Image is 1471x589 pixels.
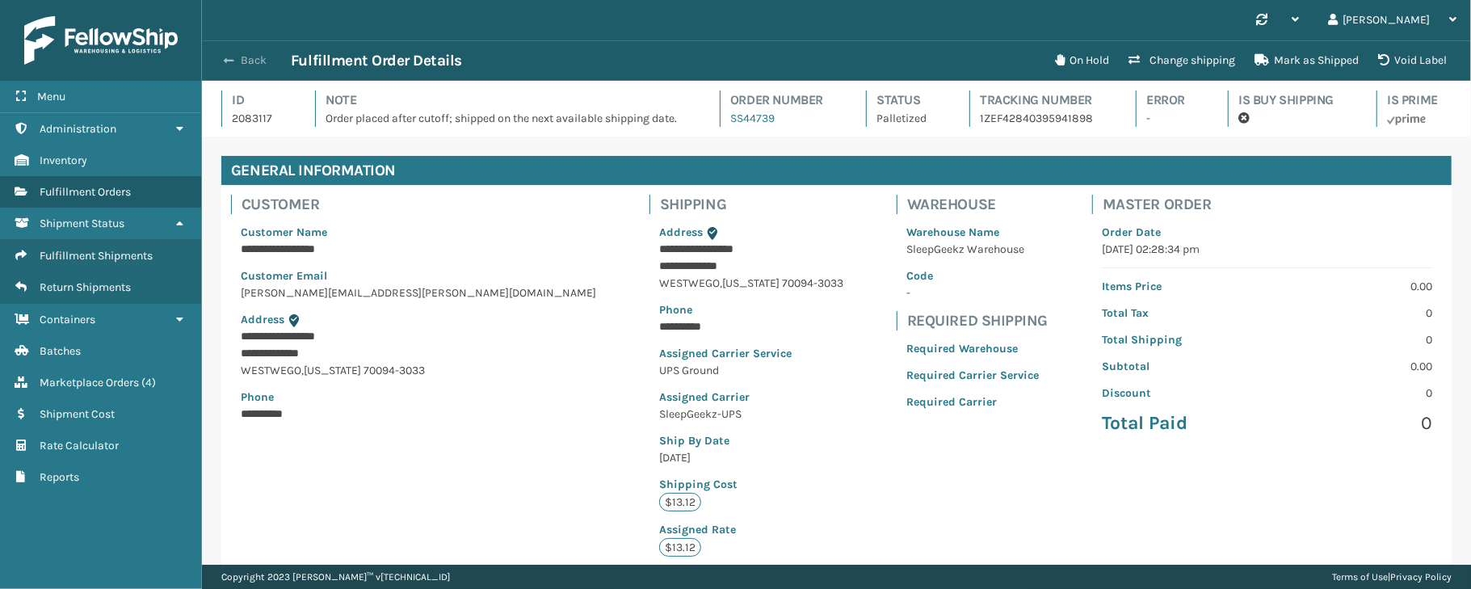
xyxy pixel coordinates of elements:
[1332,565,1452,589] div: |
[1245,44,1368,77] button: Mark as Shipped
[659,521,843,538] p: Assigned Rate
[1146,90,1199,110] h4: Error
[291,51,462,70] h3: Fulfillment Order Details
[659,389,843,406] p: Assigned Carrier
[24,16,178,65] img: logo
[1332,571,1388,583] a: Terms of Use
[659,493,701,511] p: $13.12
[1102,331,1257,348] p: Total Shipping
[1119,44,1245,77] button: Change shipping
[221,565,450,589] p: Copyright 2023 [PERSON_NAME]™ v [TECHNICAL_ID]
[1238,90,1347,110] h4: Is Buy Shipping
[1255,54,1269,65] i: Mark as Shipped
[659,362,843,379] p: UPS Ground
[1102,305,1257,322] p: Total Tax
[659,449,843,466] p: [DATE]
[364,364,425,377] span: 70094-3033
[906,224,1039,241] p: Warehouse Name
[40,185,131,199] span: Fulfillment Orders
[1277,305,1432,322] p: 0
[40,407,115,421] span: Shipment Cost
[876,90,940,110] h4: Status
[659,406,843,423] p: SleepGeekz-UPS
[1378,54,1389,65] i: VOIDLABEL
[906,367,1039,384] p: Required Carrier Service
[216,53,291,68] button: Back
[241,284,596,301] p: [PERSON_NAME][EMAIL_ADDRESS][PERSON_NAME][DOMAIN_NAME]
[1055,54,1065,65] i: On Hold
[1102,358,1257,375] p: Subtotal
[659,225,703,239] span: Address
[1277,278,1432,295] p: 0.00
[326,90,691,110] h4: Note
[1045,44,1119,77] button: On Hold
[304,364,361,377] span: [US_STATE]
[40,154,87,167] span: Inventory
[241,224,596,241] p: Customer Name
[1146,110,1199,127] p: -
[326,110,691,127] p: Order placed after cutoff; shipped on the next available shipping date.
[1102,411,1257,435] p: Total Paid
[906,267,1039,284] p: Code
[37,90,65,103] span: Menu
[722,276,780,290] span: [US_STATE]
[1368,44,1456,77] button: Void Label
[1102,241,1432,258] p: [DATE] 02:28:34 pm
[659,432,843,449] p: Ship By Date
[40,280,131,294] span: Return Shipments
[241,389,596,406] p: Phone
[659,345,843,362] p: Assigned Carrier Service
[40,470,79,484] span: Reports
[907,195,1049,214] h4: Warehouse
[720,276,722,290] span: ,
[660,195,853,214] h4: Shipping
[1102,224,1432,241] p: Order Date
[241,267,596,284] p: Customer Email
[1277,358,1432,375] p: 0.00
[40,376,139,389] span: Marketplace Orders
[40,122,116,136] span: Administration
[241,313,284,326] span: Address
[730,90,837,110] h4: Order Number
[221,156,1452,185] h4: General Information
[141,376,156,389] span: ( 4 )
[659,301,843,318] p: Phone
[907,311,1049,330] h4: Required Shipping
[1387,90,1452,110] h4: Is Prime
[782,276,843,290] span: 70094-3033
[301,364,304,377] span: ,
[906,393,1039,410] p: Required Carrier
[659,276,720,290] span: WESTWEGO
[980,110,1107,127] p: 1ZEF42840395941898
[659,476,843,493] p: Shipping Cost
[659,538,701,557] p: $13.12
[906,241,1039,258] p: SleepGeekz Warehouse
[40,249,153,263] span: Fulfillment Shipments
[1277,411,1432,435] p: 0
[876,110,940,127] p: Palletized
[730,111,775,125] a: SS44739
[232,110,286,127] p: 2083117
[40,344,81,358] span: Batches
[241,364,301,377] span: WESTWEGO
[1128,54,1140,65] i: Change shipping
[242,195,606,214] h4: Customer
[40,439,119,452] span: Rate Calculator
[1102,278,1257,295] p: Items Price
[1102,385,1257,402] p: Discount
[906,340,1039,357] p: Required Warehouse
[40,313,95,326] span: Containers
[980,90,1107,110] h4: Tracking Number
[1277,331,1432,348] p: 0
[232,90,286,110] h4: Id
[40,217,124,230] span: Shipment Status
[1103,195,1442,214] h4: Master Order
[1277,385,1432,402] p: 0
[906,284,1039,301] p: -
[1390,571,1452,583] a: Privacy Policy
